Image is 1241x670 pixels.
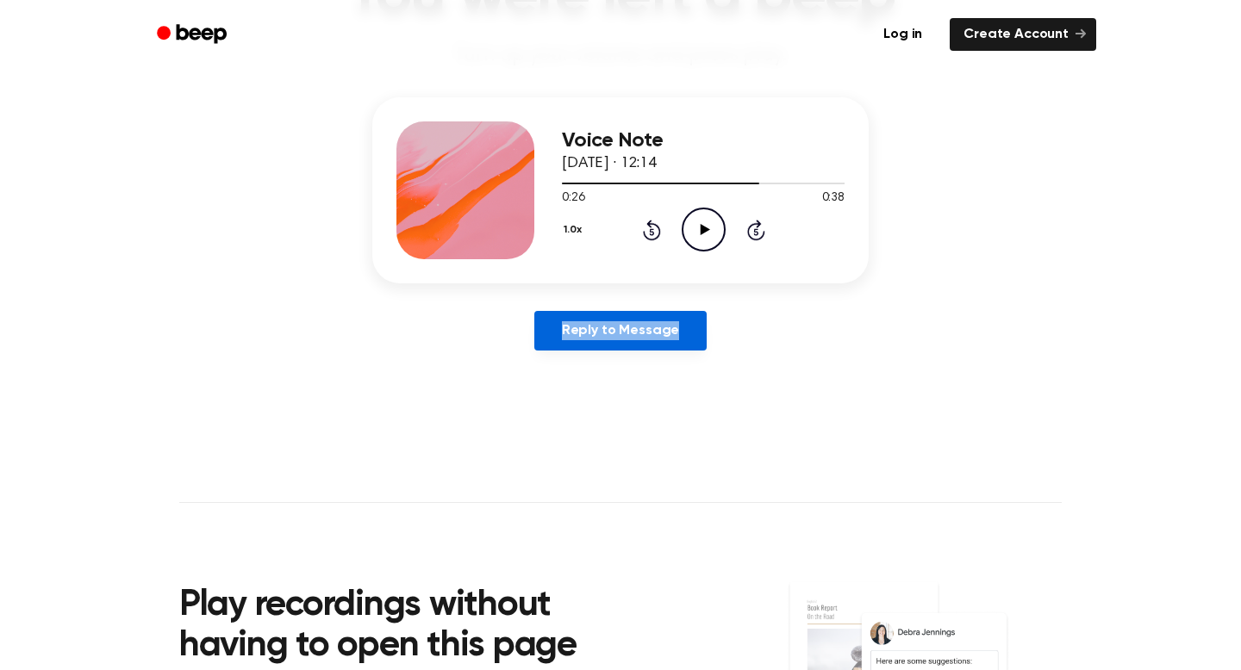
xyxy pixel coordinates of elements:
a: Log in [866,15,939,54]
a: Beep [145,18,242,52]
h2: Play recordings without having to open this page [179,586,644,667]
a: Reply to Message [534,311,707,351]
span: [DATE] · 12:14 [562,156,657,171]
h3: Voice Note [562,129,845,152]
span: 0:26 [562,189,584,208]
a: Create Account [950,18,1096,51]
button: 1.0x [562,215,588,245]
span: 0:38 [822,189,845,208]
